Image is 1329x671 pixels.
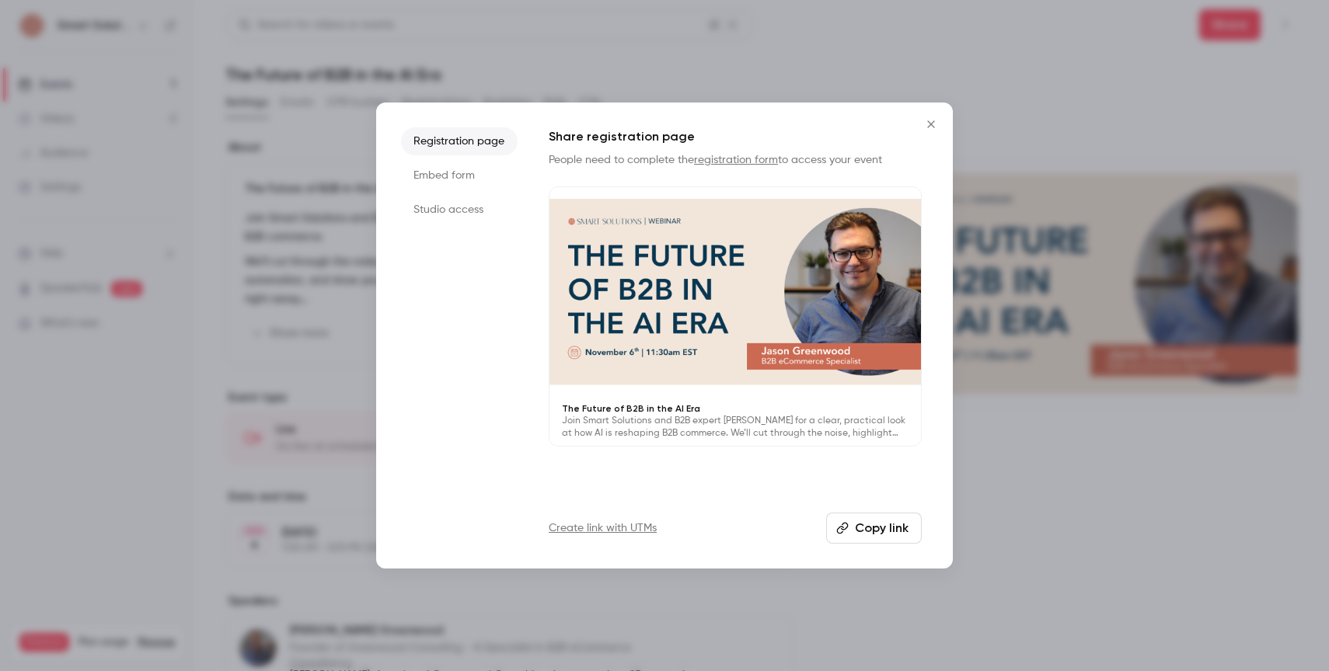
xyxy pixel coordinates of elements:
p: The Future of B2B in the AI Era [562,402,909,415]
p: Join Smart Solutions and B2B expert [PERSON_NAME] for a clear, practical look at how AI is reshap... [562,415,909,440]
button: Copy link [826,513,922,544]
li: Registration page [401,127,518,155]
a: Create link with UTMs [549,520,657,536]
button: Close [916,109,947,140]
li: Embed form [401,162,518,189]
li: Studio access [401,196,518,224]
a: registration form [694,155,778,165]
a: The Future of B2B in the AI EraJoin Smart Solutions and B2B expert [PERSON_NAME] for a clear, pra... [549,186,922,447]
h1: Share registration page [549,127,922,146]
p: People need to complete the to access your event [549,152,922,168]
